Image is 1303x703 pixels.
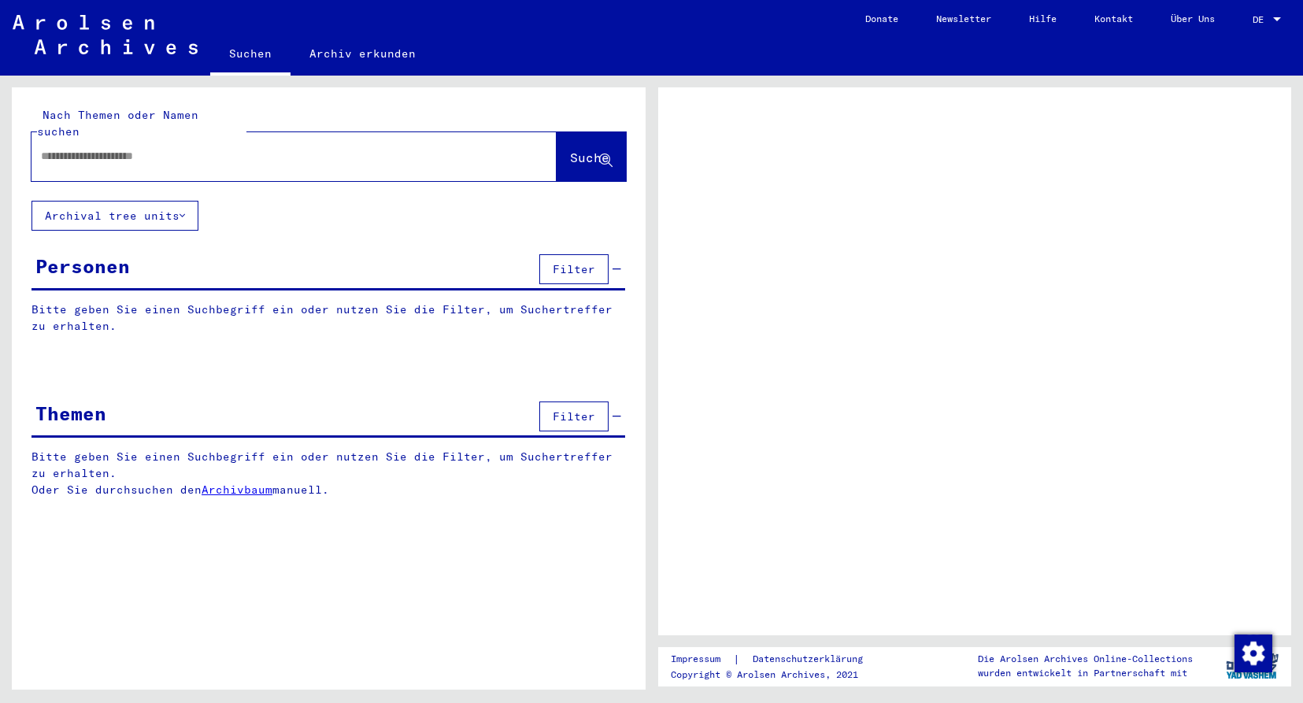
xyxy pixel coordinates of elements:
[202,483,272,497] a: Archivbaum
[553,262,595,276] span: Filter
[539,401,609,431] button: Filter
[553,409,595,424] span: Filter
[210,35,291,76] a: Suchen
[539,254,609,284] button: Filter
[37,108,198,139] mat-label: Nach Themen oder Namen suchen
[557,132,626,181] button: Suche
[31,201,198,231] button: Archival tree units
[13,15,198,54] img: Arolsen_neg.svg
[740,651,882,668] a: Datenschutzerklärung
[291,35,435,72] a: Archiv erkunden
[1235,635,1272,672] img: Zustimmung ändern
[1223,646,1282,686] img: yv_logo.png
[570,150,609,165] span: Suche
[1253,14,1270,25] span: DE
[978,666,1193,680] p: wurden entwickelt in Partnerschaft mit
[671,651,882,668] div: |
[35,399,106,427] div: Themen
[35,252,130,280] div: Personen
[31,449,626,498] p: Bitte geben Sie einen Suchbegriff ein oder nutzen Sie die Filter, um Suchertreffer zu erhalten. O...
[31,302,625,335] p: Bitte geben Sie einen Suchbegriff ein oder nutzen Sie die Filter, um Suchertreffer zu erhalten.
[1234,634,1272,672] div: Zustimmung ändern
[671,668,882,682] p: Copyright © Arolsen Archives, 2021
[671,651,733,668] a: Impressum
[978,652,1193,666] p: Die Arolsen Archives Online-Collections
